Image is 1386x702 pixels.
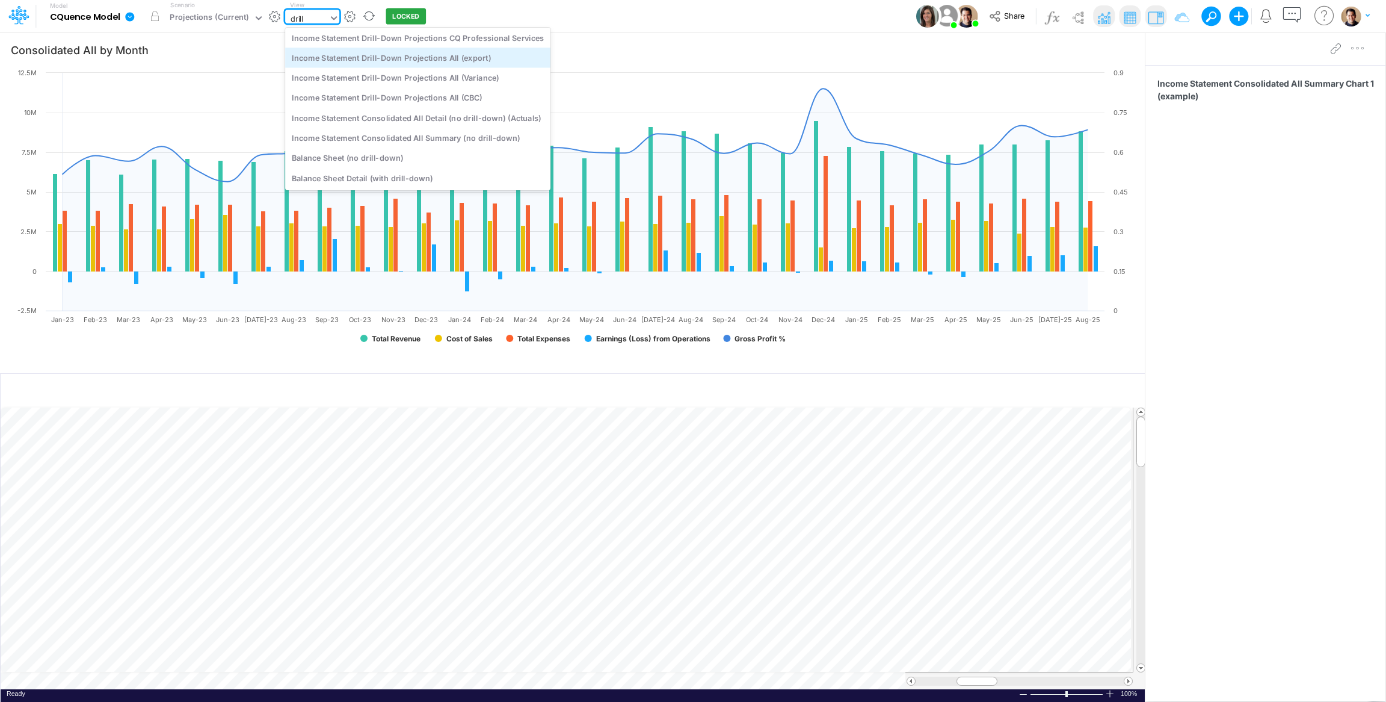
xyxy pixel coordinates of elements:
[1065,691,1068,697] div: Zoom
[916,5,939,28] img: User Image Icon
[596,334,710,343] text: Earnings (Loss) from Operations
[1113,306,1118,315] text: 0
[50,12,120,23] b: CQuence Model
[1113,108,1127,117] text: 0.75
[613,315,636,324] text: Jun-24
[285,108,550,128] div: Income Statement Consolidated All Detail (no drill-down) (Actuals)
[386,8,427,25] button: LOCKED
[17,306,37,315] text: -2.5M
[285,27,550,47] div: Income Statement Drill-Down Projections CQ Professional Services
[10,37,1016,62] input: Type a title here
[481,315,504,324] text: Feb-24
[285,148,550,168] div: Balance Sheet (no drill-down)
[315,315,339,324] text: Sep-23
[32,267,37,276] text: 0
[84,315,107,324] text: Feb-23
[911,315,934,324] text: Mar-25
[1105,689,1115,698] div: Zoom In
[285,168,550,188] div: Balance Sheet Detail (with drill-down)
[414,315,438,324] text: Dec-23
[50,2,68,10] label: Model
[1259,9,1273,23] a: Notifications
[878,315,901,324] text: Feb-25
[1010,315,1033,324] text: Jun-25
[285,128,550,148] div: Income Statement Consolidated All Summary (no drill-down)
[845,315,868,324] text: Jan-25
[1121,689,1139,698] div: Zoom level
[290,1,304,10] label: View
[1076,315,1100,324] text: Aug-25
[216,315,239,324] text: Jun-23
[1018,690,1028,699] div: Zoom Out
[18,69,37,77] text: 12.5M
[1113,69,1124,77] text: 0.9
[7,689,25,698] div: In Ready mode
[1113,228,1124,236] text: 0.3
[1113,148,1124,157] text: 0.6
[1038,315,1072,324] text: [DATE]-25
[285,67,550,87] div: Income Statement Drill-Down Projections All (Variance)
[7,690,25,697] span: Ready
[1121,689,1139,698] span: 100%
[117,315,140,324] text: Mar-23
[933,2,960,30] img: User Image Icon
[448,315,471,324] text: Jan-24
[944,315,967,324] text: Apr-25
[1157,77,1378,102] span: Income Statement Consolidated All Summary Chart 1 (example)
[547,315,570,324] text: Apr-24
[1113,267,1126,276] text: 0.15
[150,315,173,324] text: Apr-23
[517,334,570,343] text: Total Expenses
[372,334,420,343] text: Total Revenue
[26,188,37,196] text: 5M
[1030,689,1105,698] div: Zoom
[11,379,883,403] input: Type a title here
[349,315,371,324] text: Oct-23
[24,108,37,117] text: 10M
[51,315,74,324] text: Jan-23
[282,315,306,324] text: Aug-23
[812,315,835,324] text: Dec-24
[641,315,675,324] text: [DATE]-24
[22,148,37,157] text: 7.5M
[20,228,37,236] text: 2.5M
[746,315,768,324] text: Oct-24
[955,5,978,28] img: User Image Icon
[976,315,1001,324] text: May-25
[244,315,278,324] text: [DATE]-23
[679,315,703,324] text: Aug-24
[170,1,195,10] label: Scenario
[381,315,405,324] text: Nov-23
[182,315,207,324] text: May-23
[983,7,1033,26] button: Share
[712,315,736,324] text: Sep-24
[170,11,248,25] div: Projections (Current)
[1004,11,1024,20] span: Share
[579,315,604,324] text: May-24
[735,334,786,343] text: Gross Profit %
[1113,188,1128,196] text: 0.45
[778,315,802,324] text: Nov-24
[446,334,493,343] text: Cost of Sales
[285,48,550,67] div: Income Statement Drill-Down Projections All (export)
[285,88,550,108] div: Income Statement Drill-Down Projections All (CBC)
[514,315,537,324] text: Mar-24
